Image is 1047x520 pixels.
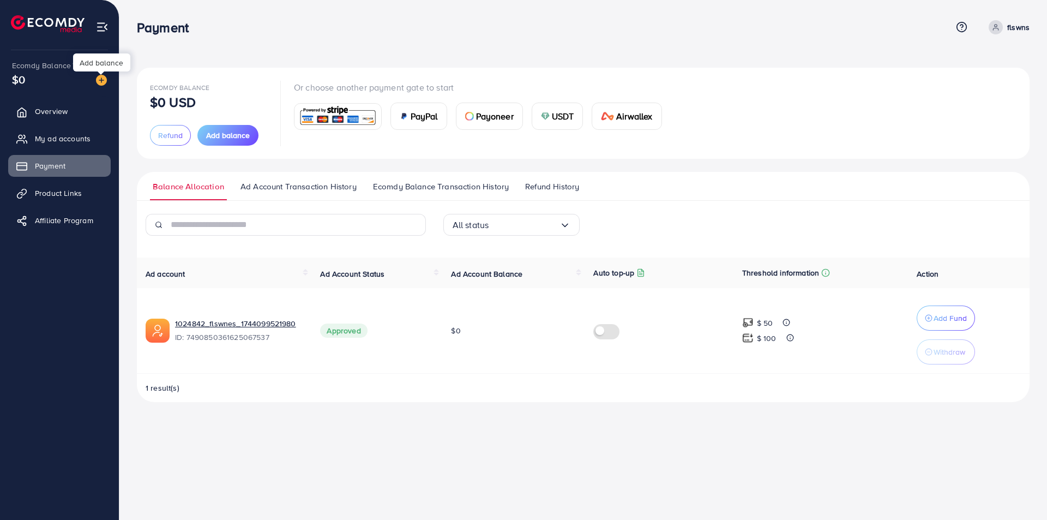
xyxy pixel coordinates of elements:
img: card [400,112,408,121]
span: Refund [158,130,183,141]
button: Refund [150,125,191,146]
span: Payoneer [476,110,514,123]
p: $0 USD [150,95,196,109]
span: Add balance [206,130,250,141]
div: Search for option [443,214,580,236]
span: Ad Account Transaction History [240,181,357,193]
span: Action [917,268,938,279]
a: cardPayPal [390,103,447,130]
a: Product Links [8,182,111,204]
p: $ 100 [757,332,777,345]
span: Ad Account Status [320,268,384,279]
img: card [541,112,550,121]
img: card [298,105,378,128]
p: Withdraw [934,345,965,358]
span: Product Links [35,188,82,199]
h3: Payment [137,20,197,35]
span: Ecomdy Balance Transaction History [373,181,509,193]
a: Affiliate Program [8,210,111,231]
span: Ad Account Balance [451,268,522,279]
span: Approved [320,324,367,338]
img: card [465,112,474,121]
span: Refund History [525,181,579,193]
a: 1024842_flswnes_1744099521980 [175,318,296,329]
a: cardAirwallex [592,103,661,130]
span: 1 result(s) [146,382,179,393]
p: Add Fund [934,312,967,325]
p: Threshold information [742,266,819,279]
button: Add balance [197,125,258,146]
a: flswns [984,20,1030,34]
input: Search for option [489,217,559,234]
span: My ad accounts [35,133,91,144]
a: cardUSDT [532,103,583,130]
a: Payment [8,155,111,177]
span: All status [453,217,489,234]
span: Ecomdy Balance [150,83,209,92]
div: <span class='underline'>1024842_flswnes_1744099521980</span></br>7490850361625067537 [175,318,303,343]
span: Overview [35,106,68,117]
p: flswns [1007,21,1030,34]
span: $0 [12,71,25,87]
img: image [96,75,107,86]
button: Withdraw [917,339,975,364]
span: Balance Allocation [153,181,224,193]
a: Overview [8,100,111,122]
span: Airwallex [616,110,652,123]
p: $ 50 [757,316,773,330]
img: top-up amount [742,332,754,344]
span: Ad account [146,268,185,279]
img: logo [11,15,85,32]
span: Affiliate Program [35,215,93,226]
a: card [294,103,382,130]
span: PayPal [411,110,438,123]
img: menu [96,21,109,33]
a: cardPayoneer [456,103,523,130]
img: top-up amount [742,317,754,328]
span: $0 [451,325,460,336]
img: card [601,112,614,121]
img: ic-ads-acc.e4c84228.svg [146,319,170,343]
span: ID: 7490850361625067537 [175,332,303,343]
p: Or choose another payment gate to start [294,81,671,94]
span: Payment [35,160,65,171]
span: Ecomdy Balance [12,60,71,71]
span: USDT [552,110,574,123]
p: Auto top-up [593,266,634,279]
button: Add Fund [917,306,975,331]
a: My ad accounts [8,128,111,150]
iframe: Chat [1001,471,1039,512]
div: Add balance [73,53,130,71]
